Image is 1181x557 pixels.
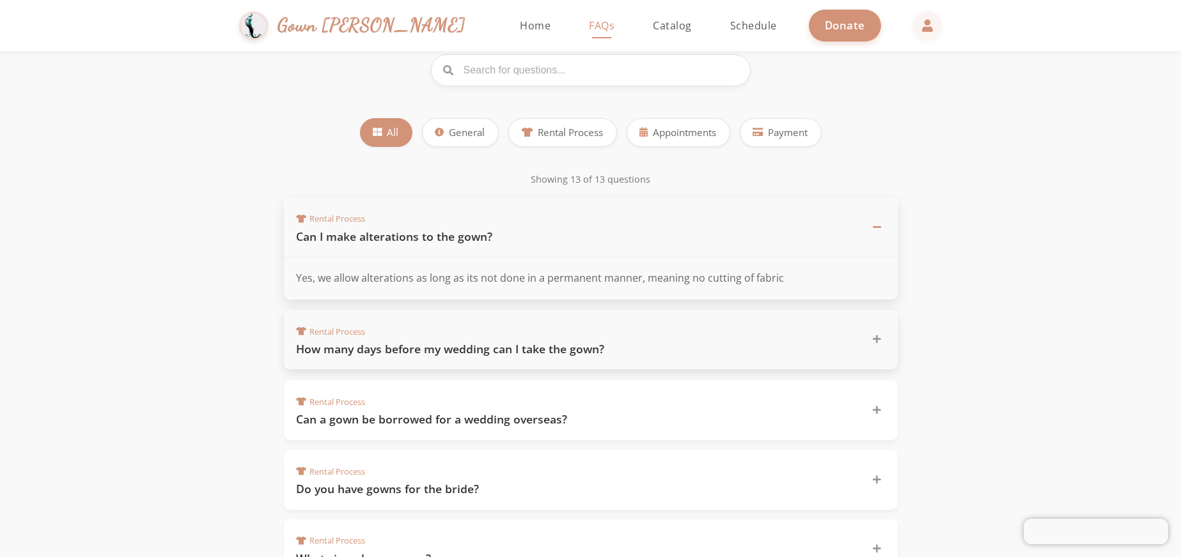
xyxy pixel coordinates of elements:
button: General [422,118,499,147]
input: Search for questions... [431,54,751,86]
span: Payment [769,125,808,140]
h3: Do you have gowns for the bride? [297,481,857,497]
span: Rental Process [297,535,366,547]
span: Catalog [653,19,692,33]
span: Schedule [730,19,777,33]
span: FAQs [589,19,614,33]
button: Appointments [627,118,730,147]
span: Gown [PERSON_NAME] [278,11,465,39]
span: Donate [825,18,865,33]
a: Gown [PERSON_NAME] [239,8,478,43]
span: Appointments [653,125,717,140]
h3: How many days before my wedding can I take the gown? [297,341,857,357]
span: Rental Process [297,213,366,225]
span: Rental Process [297,396,366,408]
span: General [450,125,485,140]
button: Payment [740,118,822,147]
button: Rental Process [508,118,617,147]
span: Rental Process [297,466,366,478]
span: Showing 13 of 13 questions [531,173,650,185]
img: Gown Gmach Logo [239,11,268,40]
span: Rental Process [538,125,604,140]
span: Rental Process [297,326,366,338]
iframe: Chatra live chat [1024,519,1168,544]
span: All [387,125,399,140]
p: Yes, we allow alterations as long as its not done in a permanent manner, meaning no cutting of fa... [297,270,885,287]
span: Home [520,19,551,33]
h3: Can a gown be borrowed for a wedding overseas? [297,411,857,427]
button: All [360,118,412,147]
h3: Can I make alterations to the gown? [297,229,857,245]
a: Donate [809,10,881,41]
